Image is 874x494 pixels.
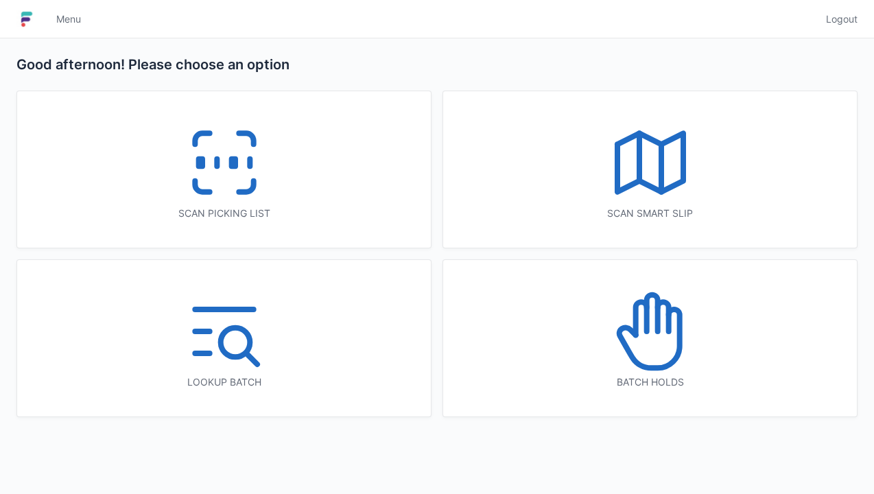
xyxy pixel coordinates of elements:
[45,375,403,389] div: Lookup batch
[442,259,858,417] a: Batch holds
[16,91,432,248] a: Scan picking list
[16,8,37,30] img: logo-small.jpg
[16,259,432,417] a: Lookup batch
[826,12,858,26] span: Logout
[818,7,858,32] a: Logout
[442,91,858,248] a: Scan smart slip
[471,207,829,220] div: Scan smart slip
[16,55,858,74] h2: Good afternoon! Please choose an option
[48,7,89,32] a: Menu
[45,207,403,220] div: Scan picking list
[56,12,81,26] span: Menu
[471,375,829,389] div: Batch holds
